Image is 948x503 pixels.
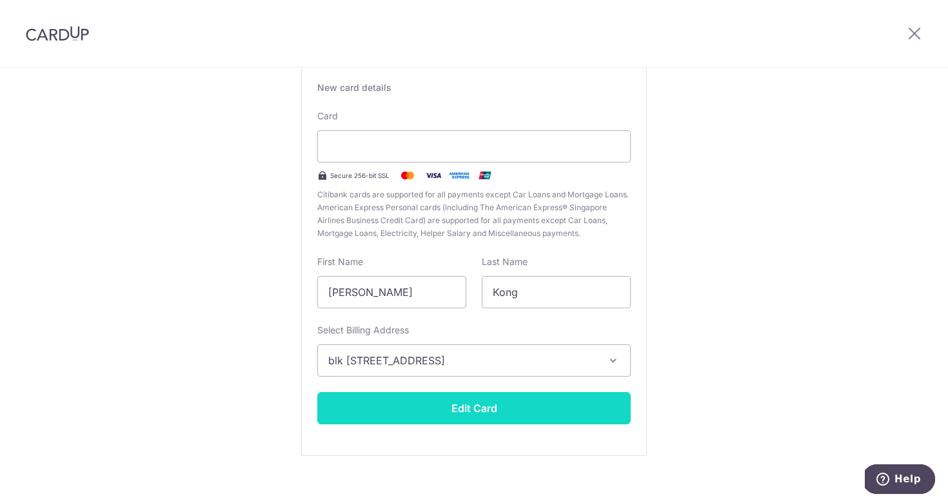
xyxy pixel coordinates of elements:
[446,168,472,183] img: .alt.amex
[26,26,89,41] img: CardUp
[317,188,631,240] span: Citibank cards are supported for all payments except Car Loans and Mortgage Loans. American Expre...
[420,168,446,183] img: Visa
[328,139,620,154] iframe: Secure card payment input frame
[30,9,56,21] span: Help
[317,392,631,424] button: Edit Card
[395,168,420,183] img: Mastercard
[330,170,390,181] span: Secure 256-bit SSL
[317,110,338,123] label: Card
[317,324,409,337] label: Select Billing Address
[472,168,498,183] img: .alt.unionpay
[482,276,631,308] input: Cardholder Last Name
[482,255,528,268] label: Last Name
[317,344,631,377] button: blk [STREET_ADDRESS]
[865,464,935,497] iframe: Opens a widget where you can find more information
[317,81,631,94] div: New card details
[317,255,363,268] label: First Name
[317,276,466,308] input: Cardholder First Name
[328,353,597,368] span: blk [STREET_ADDRESS]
